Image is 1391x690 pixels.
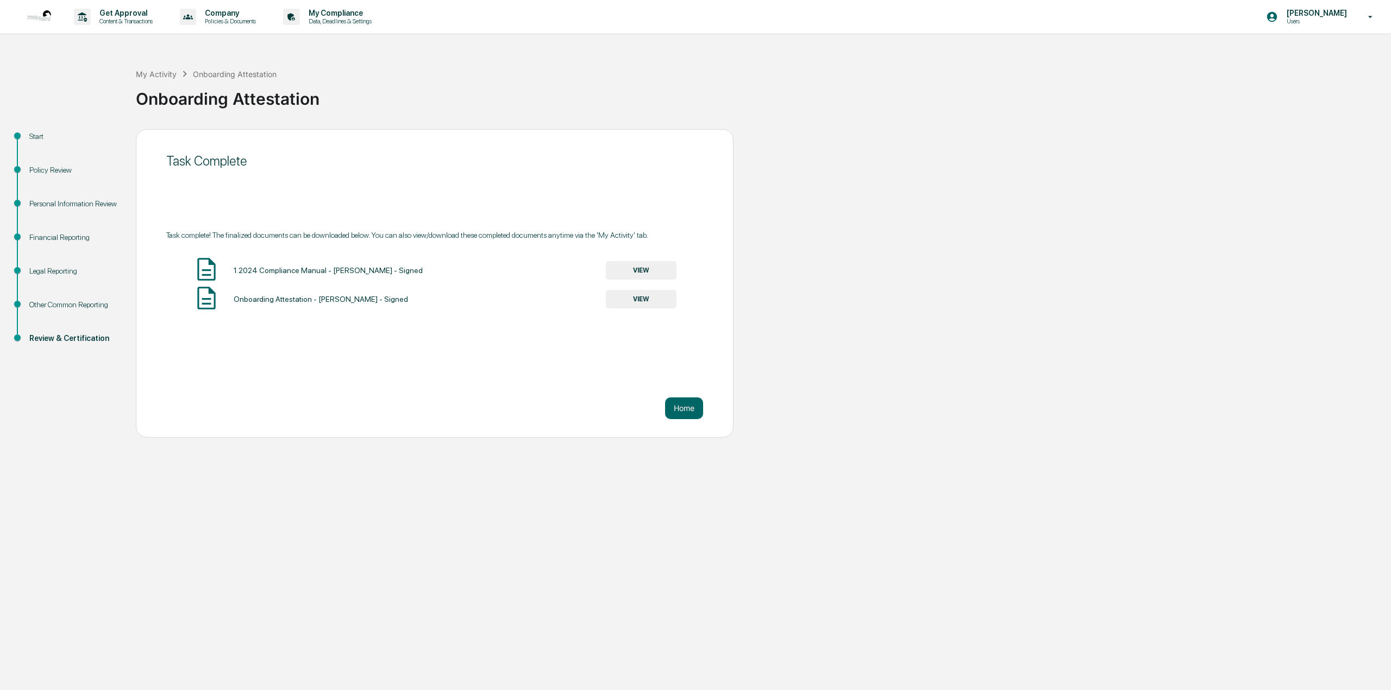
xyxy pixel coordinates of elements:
button: Home [665,397,703,419]
img: Document Icon [193,256,220,283]
p: Content & Transactions [91,17,158,25]
button: VIEW [606,261,676,280]
div: Personal Information Review [29,198,118,210]
div: Start [29,131,118,142]
p: Policies & Documents [196,17,261,25]
div: Financial Reporting [29,232,118,243]
p: [PERSON_NAME] [1278,9,1352,17]
div: Task Complete [166,153,703,169]
p: Users [1278,17,1352,25]
img: logo [26,4,52,30]
div: My Activity [136,69,177,79]
button: VIEW [606,290,676,308]
div: Review & Certification [29,333,118,344]
div: Policy Review [29,164,118,176]
div: Legal Reporting [29,265,118,277]
div: 1.2024 Compliance Manual - [PERSON_NAME] - Signed [234,266,423,275]
div: Other Common Reporting [29,299,118,311]
div: Onboarding Attestation - [PERSON_NAME] - Signed [234,295,408,303]
img: Document Icon [193,284,220,312]
p: Get Approval [91,9,158,17]
p: My Compliance [300,9,377,17]
div: Task complete! The finalized documents can be downloaded below. You can also view/download these ... [166,231,703,239]
p: Company [196,9,261,17]
p: Data, Deadlines & Settings [300,17,377,25]
div: Onboarding Attestation [136,80,1386,109]
div: Onboarding Attestation [193,69,277,79]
